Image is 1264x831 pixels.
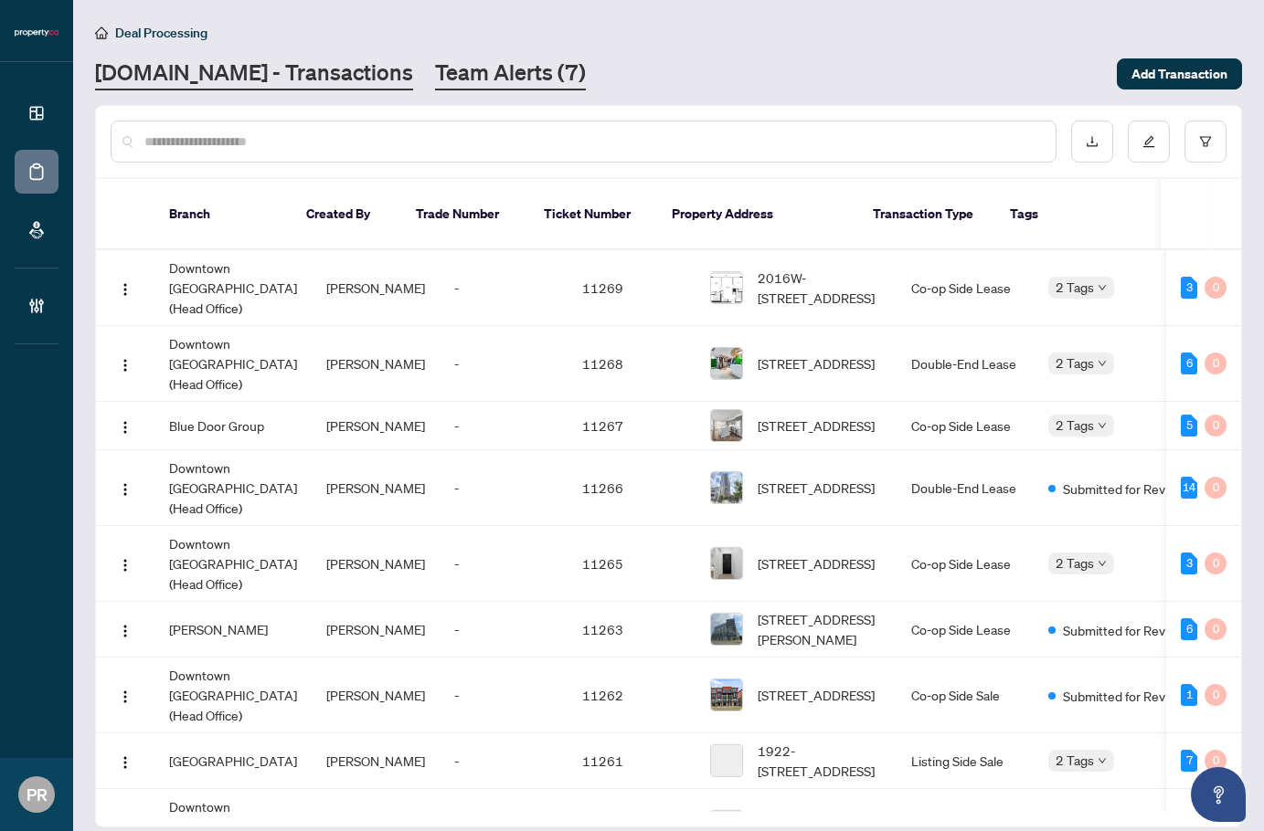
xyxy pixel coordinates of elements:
[758,553,875,573] span: [STREET_ADDRESS]
[568,450,696,526] td: 11266
[1056,352,1094,373] span: 2 Tags
[435,58,586,90] a: Team Alerts (7)
[118,755,133,770] img: Logo
[1056,277,1094,298] span: 2 Tags
[115,25,207,41] span: Deal Processing
[897,450,1034,526] td: Double-End Lease
[326,752,425,769] span: [PERSON_NAME]
[529,179,657,250] th: Ticket Number
[858,179,995,250] th: Transaction Type
[440,602,568,657] td: -
[1098,359,1107,368] span: down
[440,733,568,789] td: -
[440,402,568,450] td: -
[1131,59,1227,89] span: Add Transaction
[711,614,742,645] img: thumbnail-img
[758,609,882,649] span: [STREET_ADDRESS][PERSON_NAME]
[15,27,58,38] img: logo
[568,602,696,657] td: 11263
[111,680,140,710] button: Logo
[711,348,742,379] img: thumbnail-img
[1181,552,1197,574] div: 3
[1117,58,1242,89] button: Add Transaction
[118,689,133,704] img: Logo
[1128,121,1170,163] button: edit
[995,179,1158,250] th: Tags
[118,420,133,435] img: Logo
[440,450,568,526] td: -
[897,526,1034,602] td: Co-op Side Lease
[897,326,1034,402] td: Double-End Lease
[111,411,140,440] button: Logo
[118,558,133,573] img: Logo
[1205,750,1227,772] div: 0
[154,657,312,733] td: Downtown [GEOGRAPHIC_DATA] (Head Office)
[1205,618,1227,640] div: 0
[111,349,140,378] button: Logo
[118,282,133,297] img: Logo
[568,526,696,602] td: 11265
[1205,552,1227,574] div: 0
[1056,552,1094,573] span: 2 Tags
[326,417,425,434] span: [PERSON_NAME]
[1063,686,1182,706] span: Submitted for Review
[27,782,48,807] span: PR
[1071,121,1113,163] button: download
[1098,559,1107,568] span: down
[758,685,875,705] span: [STREET_ADDRESS]
[326,279,425,296] span: [PERSON_NAME]
[1181,415,1197,437] div: 5
[118,358,133,373] img: Logo
[711,272,742,303] img: thumbnail-img
[401,179,529,250] th: Trade Number
[711,548,742,579] img: thumbnail-img
[1063,479,1182,499] span: Submitted for Review
[154,326,312,402] td: Downtown [GEOGRAPHIC_DATA] (Head Office)
[568,657,696,733] td: 11262
[1181,618,1197,640] div: 6
[568,250,696,326] td: 11269
[758,478,875,498] span: [STREET_ADDRESS]
[1098,283,1107,292] span: down
[111,473,140,502] button: Logo
[95,58,413,90] a: [DOMAIN_NAME] - Transactions
[154,250,312,326] td: Downtown [GEOGRAPHIC_DATA] (Head Office)
[1205,415,1227,437] div: 0
[1199,135,1212,148] span: filter
[1098,756,1107,765] span: down
[1063,620,1182,640] span: Submitted for Review
[154,450,312,526] td: Downtown [GEOGRAPHIC_DATA] (Head Office)
[1205,277,1227,299] div: 0
[154,526,312,602] td: Downtown [GEOGRAPHIC_DATA] (Head Office)
[758,415,875,436] span: [STREET_ADDRESS]
[897,733,1034,789] td: Listing Side Sale
[154,733,312,789] td: [GEOGRAPHIC_DATA]
[758,353,875,373] span: [STREET_ADDRESS]
[154,602,312,657] td: [PERSON_NAME]
[1142,135,1155,148] span: edit
[1205,352,1227,374] div: 0
[1056,750,1094,771] span: 2 Tags
[568,402,696,450] td: 11267
[1086,135,1099,148] span: download
[326,355,425,372] span: [PERSON_NAME]
[326,555,425,572] span: [PERSON_NAME]
[440,526,568,602] td: -
[1181,277,1197,299] div: 3
[711,410,742,441] img: thumbnail-img
[711,679,742,710] img: thumbnail-img
[897,657,1034,733] td: Co-op Side Sale
[326,479,425,496] span: [PERSON_NAME]
[1181,684,1197,706] div: 1
[897,602,1034,657] td: Co-op Side Lease
[758,741,882,781] span: 1922-[STREET_ADDRESS]
[568,733,696,789] td: 11261
[758,268,882,308] span: 2016W-[STREET_ADDRESS]
[111,273,140,302] button: Logo
[326,687,425,703] span: [PERSON_NAME]
[118,482,133,497] img: Logo
[657,179,858,250] th: Property Address
[897,402,1034,450] td: Co-op Side Lease
[292,179,401,250] th: Created By
[95,26,108,39] span: home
